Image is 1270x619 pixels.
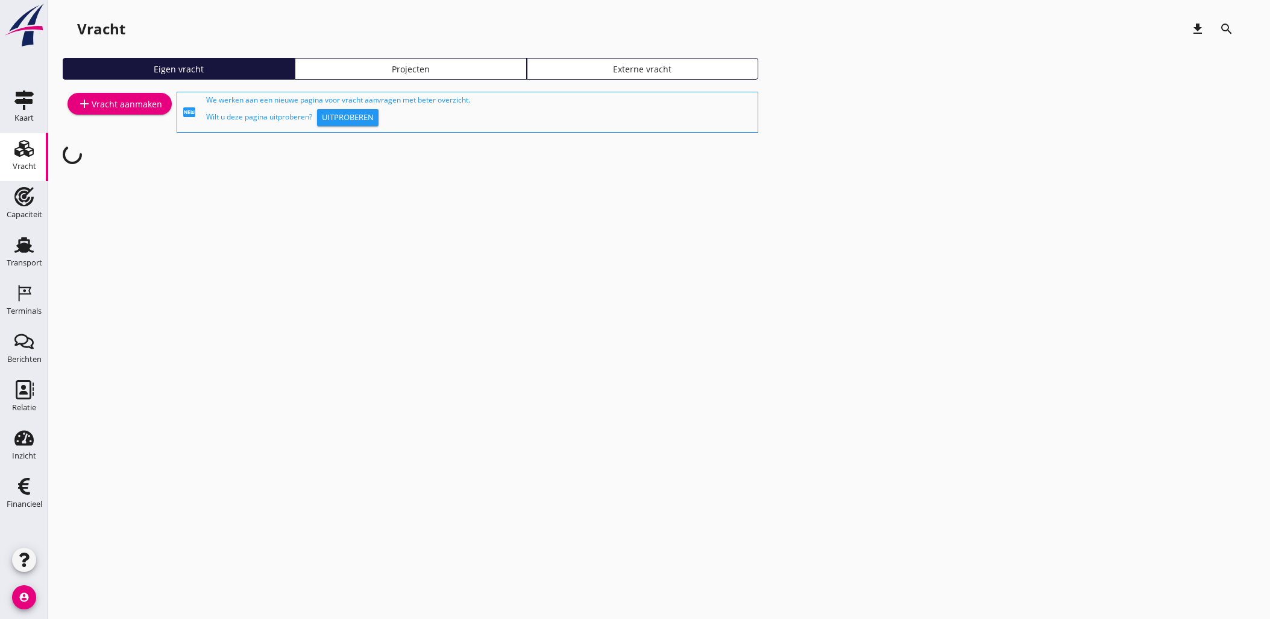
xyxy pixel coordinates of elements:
[7,259,42,267] div: Transport
[7,355,42,363] div: Berichten
[295,58,527,80] a: Projecten
[317,109,379,126] button: Uitproberen
[77,97,92,111] i: add
[1219,22,1234,36] i: search
[7,307,42,315] div: Terminals
[68,63,289,75] div: Eigen vracht
[1190,22,1205,36] i: download
[206,95,753,130] div: We werken aan een nieuwe pagina voor vracht aanvragen met beter overzicht. Wilt u deze pagina uit...
[13,162,36,170] div: Vracht
[63,58,295,80] a: Eigen vracht
[68,93,172,115] a: Vracht aanmaken
[12,452,36,460] div: Inzicht
[12,585,36,609] i: account_circle
[182,105,196,119] i: fiber_new
[322,112,374,124] div: Uitproberen
[527,58,759,80] a: Externe vracht
[532,63,753,75] div: Externe vracht
[14,114,34,122] div: Kaart
[7,211,42,218] div: Capaciteit
[7,500,42,508] div: Financieel
[77,97,162,111] div: Vracht aanmaken
[12,404,36,411] div: Relatie
[2,3,46,48] img: logo-small.a267ee39.svg
[300,63,521,75] div: Projecten
[77,19,125,39] div: Vracht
